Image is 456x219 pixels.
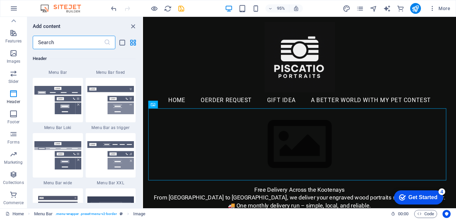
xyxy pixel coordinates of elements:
[5,38,22,44] p: Features
[18,7,47,13] div: Get Started
[443,210,451,218] button: Usercentrics
[87,141,134,169] img: menu-bar-xxl.svg
[86,133,136,186] div: Menu Bar XXL
[33,78,83,130] div: Menu Bar Loki
[7,59,21,64] p: Images
[4,160,23,165] p: Marketing
[164,5,172,12] i: Reload page
[55,210,117,218] span: . menu-wrapper .preset-menu-v2-border
[133,210,145,218] span: Click to select. Double-click to edit
[33,180,83,186] span: Menu Bar wide
[33,36,104,49] input: Search
[3,200,24,206] p: Commerce
[3,180,24,185] p: Collections
[397,4,405,12] button: commerce
[411,5,419,12] i: Publish
[48,1,55,8] div: 4
[4,3,53,18] div: Get Started 4 items remaining, 20% complete
[426,3,453,14] button: More
[429,5,450,12] span: More
[110,4,118,12] button: undo
[276,4,286,12] h6: 95%
[39,4,89,12] img: Editor Logo
[120,212,123,216] i: This element is a customizable preset
[86,180,136,186] span: Menu Bar XXL
[33,70,83,75] span: Menu Bar
[110,5,118,12] i: Undo: Add element (Ctrl+Z)
[33,55,136,63] h6: Header
[403,211,404,216] span: :
[164,4,172,12] button: reload
[34,86,81,114] img: menu-bar-loki.svg
[129,38,137,46] button: grid-view
[383,4,391,12] button: text_generator
[5,210,24,218] a: Click to cancel selection. Double-click to open Pages
[417,210,434,218] span: Code
[129,22,137,30] button: close panel
[383,5,391,12] i: AI Writer
[397,5,404,12] i: Commerce
[86,70,136,75] span: Menu Bar fixed
[370,4,378,12] button: navigator
[7,99,20,104] p: Header
[86,125,136,130] span: Menu Bar as trigger
[177,5,185,12] i: Save (Ctrl+S)
[391,210,409,218] h6: Session time
[370,5,377,12] i: Navigator
[410,3,421,14] button: publish
[34,210,146,218] nav: breadcrumb
[33,133,83,186] div: Menu Bar wide
[7,119,20,125] p: Footer
[34,141,81,169] img: menu-bar-wide.svg
[86,78,136,130] div: Menu Bar as trigger
[7,139,20,145] p: Forms
[33,125,83,130] span: Menu Bar Loki
[33,22,61,30] h6: Add content
[265,4,289,12] button: 95%
[34,210,53,218] span: Click to select. Double-click to edit
[398,210,408,218] span: 00 00
[8,79,19,84] p: Slider
[293,5,299,11] i: On resize automatically adjust zoom level to fit chosen device.
[414,210,437,218] button: Code
[87,86,134,114] img: menu-bar-as-trigger.svg
[118,38,126,46] button: list-view
[343,4,351,12] button: design
[177,4,185,12] button: save
[150,4,158,12] button: Click here to leave preview mode and continue editing
[343,5,350,12] i: Design (Ctrl+Alt+Y)
[356,5,364,12] i: Pages (Ctrl+Alt+S)
[356,4,364,12] button: pages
